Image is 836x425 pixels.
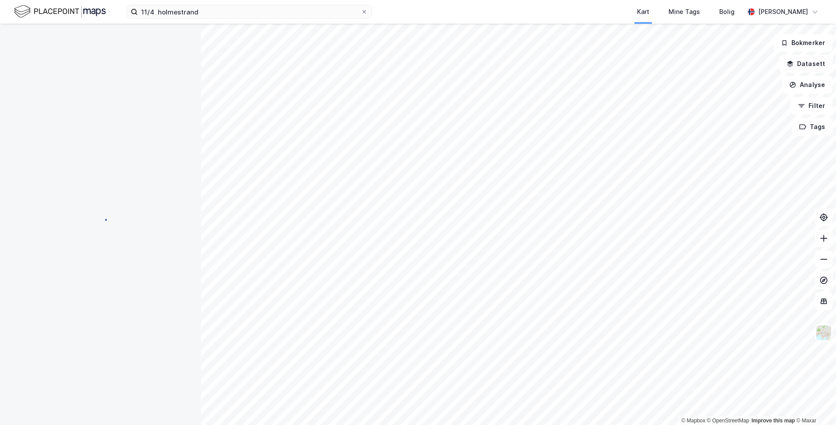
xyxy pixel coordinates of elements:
[752,418,795,424] a: Improve this map
[815,324,832,341] img: Z
[707,418,749,424] a: OpenStreetMap
[782,76,833,94] button: Analyse
[637,7,649,17] div: Kart
[138,5,361,18] input: Søk på adresse, matrikkel, gårdeiere, leietakere eller personer
[792,383,836,425] iframe: Chat Widget
[792,383,836,425] div: Kontrollprogram for chat
[779,55,833,73] button: Datasett
[758,7,808,17] div: [PERSON_NAME]
[681,418,705,424] a: Mapbox
[791,97,833,115] button: Filter
[773,34,833,52] button: Bokmerker
[669,7,700,17] div: Mine Tags
[14,4,106,19] img: logo.f888ab2527a4732fd821a326f86c7f29.svg
[94,212,108,226] img: spinner.a6d8c91a73a9ac5275cf975e30b51cfb.svg
[719,7,735,17] div: Bolig
[792,118,833,136] button: Tags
